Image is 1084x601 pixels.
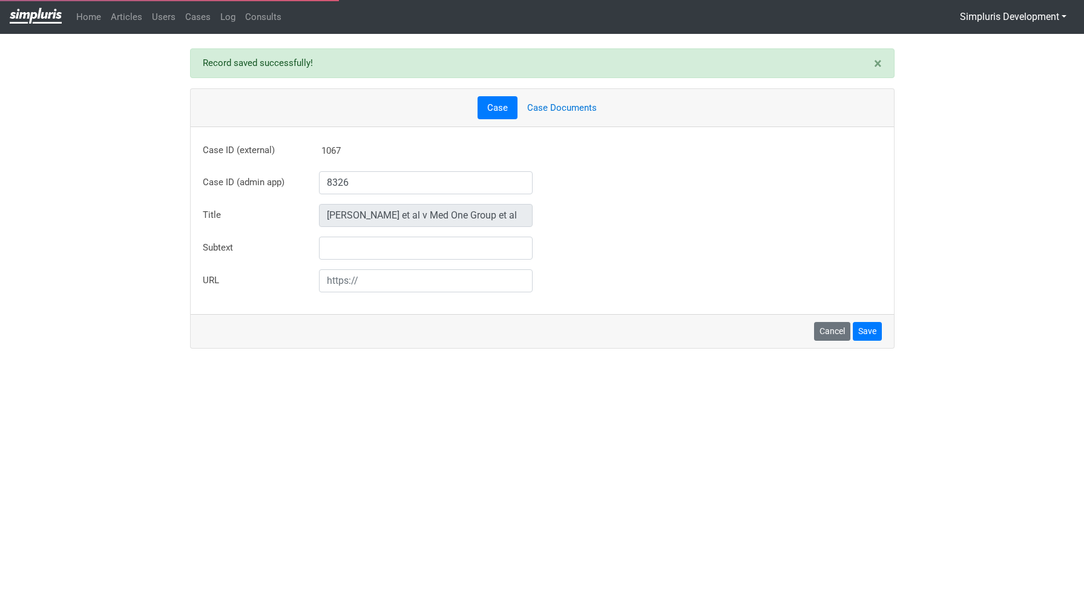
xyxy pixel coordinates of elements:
a: Home [71,5,106,29]
label: Subtext [194,237,310,260]
button: Simpluris Development [952,5,1074,28]
a: Consults [240,5,286,29]
a: Cancel [814,322,850,341]
label: Case ID (admin app) [194,171,310,194]
button: Save [853,322,882,341]
label: URL [194,269,310,292]
a: Cases [180,5,215,29]
a: Case [478,96,517,120]
a: Users [147,5,180,29]
label: Title [194,204,310,227]
button: × [862,49,894,78]
img: Privacy-class-action [10,8,62,24]
input: https:// [319,269,533,292]
a: Articles [106,5,147,29]
label: Record saved successfully! [203,56,313,70]
label: Case ID (external) [194,139,310,162]
a: Case Documents [517,96,606,120]
a: Log [215,5,240,29]
span: 1067 [321,145,341,156]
